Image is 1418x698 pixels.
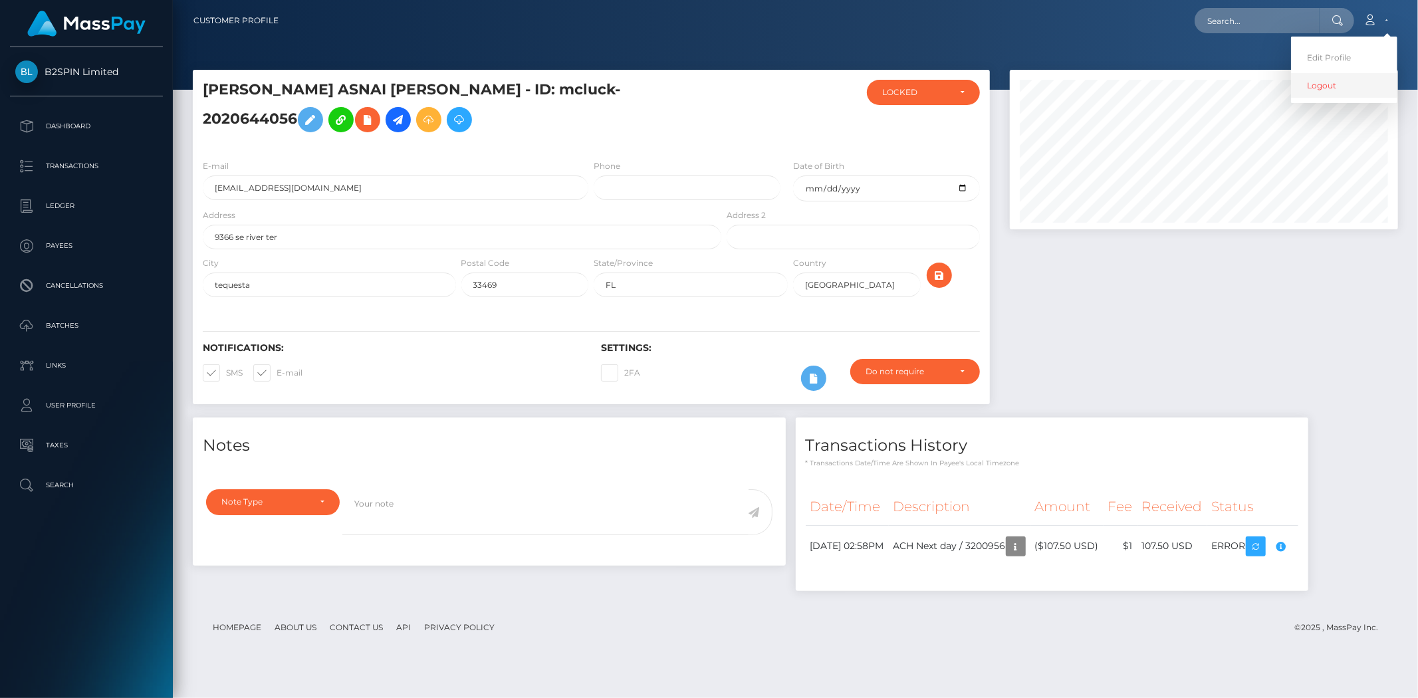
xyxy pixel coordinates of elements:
[203,342,581,354] h6: Notifications:
[806,489,889,525] th: Date/Time
[850,359,980,384] button: Do not require
[594,160,620,172] label: Phone
[206,489,340,515] button: Note Type
[10,309,163,342] a: Batches
[10,269,163,302] a: Cancellations
[793,257,826,269] label: Country
[793,160,844,172] label: Date of Birth
[10,150,163,183] a: Transactions
[193,7,279,35] a: Customer Profile
[1291,45,1397,70] a: Edit Profile
[10,349,163,382] a: Links
[1207,489,1298,525] th: Status
[15,276,158,296] p: Cancellations
[15,356,158,376] p: Links
[15,60,38,83] img: B2SPIN Limited
[889,525,1030,567] td: ACH Next day / 3200956
[601,342,979,354] h6: Settings:
[15,116,158,136] p: Dashboard
[15,396,158,415] p: User Profile
[1137,525,1207,567] td: 107.50 USD
[203,364,243,382] label: SMS
[386,107,411,132] a: Initiate Payout
[15,475,158,495] p: Search
[866,366,949,377] div: Do not require
[806,458,1298,468] p: * Transactions date/time are shown in payee's local timezone
[1294,620,1388,635] div: © 2025 , MassPay Inc.
[269,617,322,638] a: About Us
[15,236,158,256] p: Payees
[203,80,714,139] h5: [PERSON_NAME] ASNAI [PERSON_NAME] - ID: mcluck-2020644056
[882,87,949,98] div: LOCKED
[10,469,163,502] a: Search
[1030,525,1104,567] td: ($107.50 USD)
[203,434,776,457] h4: Notes
[1030,489,1104,525] th: Amount
[253,364,302,382] label: E-mail
[221,497,309,507] div: Note Type
[1137,489,1207,525] th: Received
[203,160,229,172] label: E-mail
[1104,525,1137,567] td: $1
[1291,73,1397,98] a: Logout
[15,316,158,336] p: Batches
[1207,525,1298,567] td: ERROR
[461,257,510,269] label: Postal Code
[1104,489,1137,525] th: Fee
[15,156,158,176] p: Transactions
[889,489,1030,525] th: Description
[391,617,416,638] a: API
[601,364,640,382] label: 2FA
[15,196,158,216] p: Ledger
[10,189,163,223] a: Ledger
[806,525,889,567] td: [DATE] 02:58PM
[806,434,1298,457] h4: Transactions History
[203,209,235,221] label: Address
[867,80,980,105] button: LOCKED
[419,617,500,638] a: Privacy Policy
[10,110,163,143] a: Dashboard
[207,617,267,638] a: Homepage
[15,435,158,455] p: Taxes
[10,229,163,263] a: Payees
[10,429,163,462] a: Taxes
[203,257,219,269] label: City
[324,617,388,638] a: Contact Us
[594,257,653,269] label: State/Province
[1195,8,1320,33] input: Search...
[10,389,163,422] a: User Profile
[27,11,146,37] img: MassPay Logo
[727,209,766,221] label: Address 2
[10,66,163,78] span: B2SPIN Limited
